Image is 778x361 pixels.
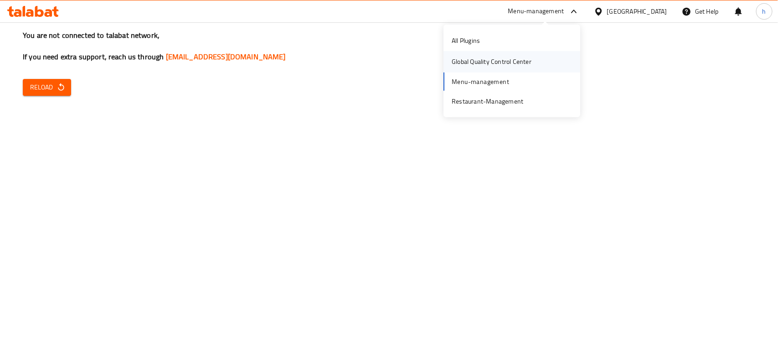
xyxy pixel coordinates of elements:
[452,36,480,46] div: All Plugins
[452,96,523,106] div: Restaurant-Management
[30,82,64,93] span: Reload
[23,79,71,96] button: Reload
[452,57,531,67] div: Global Quality Control Center
[607,6,667,16] div: [GEOGRAPHIC_DATA]
[508,6,564,17] div: Menu-management
[23,30,755,62] h3: You are not connected to talabat network, If you need extra support, reach us through
[763,6,766,16] span: h
[166,50,286,63] a: [EMAIL_ADDRESS][DOMAIN_NAME]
